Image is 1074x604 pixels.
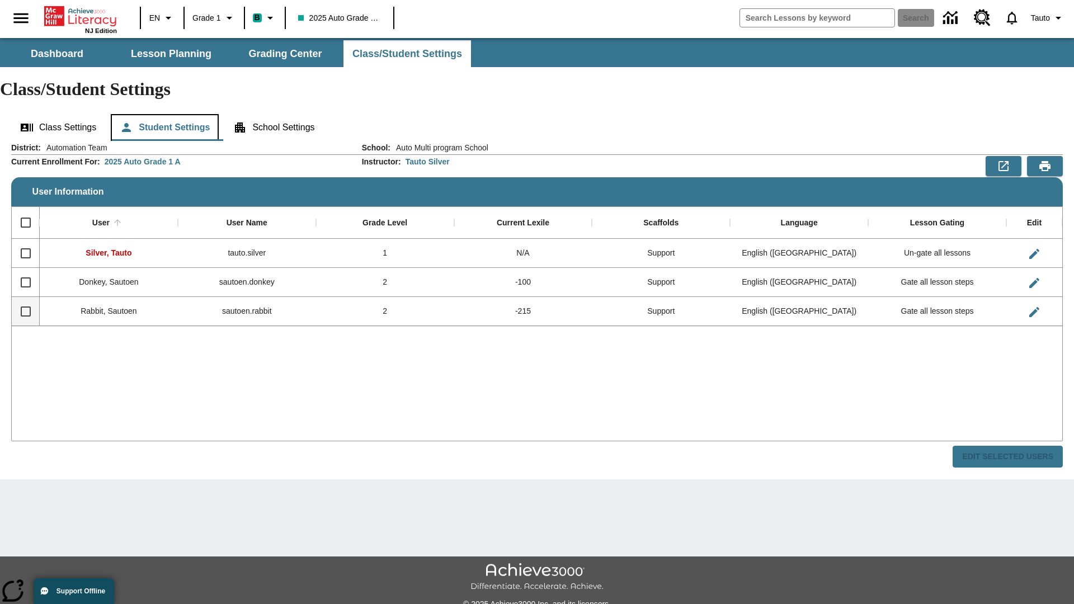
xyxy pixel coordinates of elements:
[1027,218,1042,228] div: Edit
[44,5,117,27] a: Home
[32,187,104,197] span: User Information
[11,114,1063,141] div: Class/Student Settings
[11,114,105,141] button: Class Settings
[316,239,454,268] div: 1
[868,268,1006,297] div: Gate all lesson steps
[362,143,390,153] h2: School :
[144,8,180,28] button: Language: EN, Select a language
[1023,243,1045,265] button: Edit User
[31,48,83,60] span: Dashboard
[248,48,322,60] span: Grading Center
[85,27,117,34] span: NJ Edition
[105,156,181,167] div: 2025 Auto Grade 1 A
[454,268,592,297] div: -100
[248,8,281,28] button: Boost Class color is teal. Change class color
[41,142,107,153] span: Automation Team
[11,143,41,153] h2: District :
[497,218,549,228] div: Current Lexile
[115,40,227,67] button: Lesson Planning
[740,9,894,27] input: search field
[316,297,454,326] div: 2
[868,297,1006,326] div: Gate all lesson steps
[997,3,1026,32] a: Notifications
[967,3,997,33] a: Resource Center, Will open in new tab
[986,156,1021,176] button: Export to CSV
[178,297,316,326] div: sautoen.rabbit
[390,142,488,153] span: Auto Multi program School
[730,239,868,268] div: English (US)
[592,239,730,268] div: Support
[454,297,592,326] div: -215
[470,563,604,592] img: Achieve3000 Differentiate Accelerate Achieve
[352,48,462,60] span: Class/Student Settings
[936,3,967,34] a: Data Center
[454,239,592,268] div: N/A
[56,587,105,595] span: Support Offline
[79,277,138,286] span: Donkey, Sautoen
[1026,8,1070,28] button: Profile/Settings
[730,297,868,326] div: English (US)
[4,2,37,35] button: Open side menu
[131,48,211,60] span: Lesson Planning
[298,12,381,24] span: 2025 Auto Grade 1 A
[178,268,316,297] div: sautoen.donkey
[188,8,241,28] button: Grade: Grade 1, Select a grade
[34,578,114,604] button: Support Offline
[224,114,323,141] button: School Settings
[178,239,316,268] div: tauto.silver
[343,40,471,67] button: Class/Student Settings
[111,114,219,141] button: Student Settings
[11,142,1063,468] div: User Information
[11,157,100,167] h2: Current Enrollment For :
[1,40,113,67] button: Dashboard
[730,268,868,297] div: English (US)
[868,239,1006,268] div: Un-gate all lessons
[1023,272,1045,294] button: Edit User
[1031,12,1050,24] span: Tauto
[781,218,818,228] div: Language
[192,12,221,24] span: Grade 1
[592,268,730,297] div: Support
[643,218,679,228] div: Scaffolds
[406,156,450,167] div: Tauto Silver
[86,248,131,257] span: Silver, Tauto
[149,12,160,24] span: EN
[92,218,110,228] div: User
[227,218,267,228] div: User Name
[255,11,260,25] span: B
[1023,301,1045,323] button: Edit User
[229,40,341,67] button: Grading Center
[362,218,407,228] div: Grade Level
[362,157,401,167] h2: Instructor :
[316,268,454,297] div: 2
[592,297,730,326] div: Support
[1027,156,1063,176] button: Print Preview
[44,4,117,34] div: Home
[910,218,964,228] div: Lesson Gating
[81,306,136,315] span: Rabbit, Sautoen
